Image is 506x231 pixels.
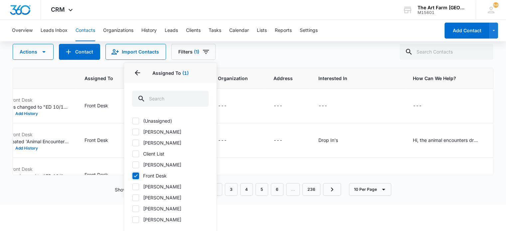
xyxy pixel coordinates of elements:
button: Add History [11,112,43,116]
nav: Pagination [174,183,341,196]
input: Search Contacts [400,44,493,60]
div: How Can We Help? - - Select to Edit Field [413,171,434,179]
div: Hi, the animal encounters drop-in class ([DATE] mornings) says it's for ages [DEMOGRAPHIC_DATA]+.... [413,137,479,144]
div: Front Desk [84,171,108,178]
div: Organization - - Select to Edit Field [218,137,239,145]
div: How Can We Help? - - Select to Edit Field [413,102,434,110]
span: How Can We Help? [413,75,491,82]
label: [PERSON_NAME] [132,128,209,135]
div: Assigned To - Front Desk - Select to Edit Field [84,102,120,110]
div: Organization - - Select to Edit Field [218,171,239,179]
div: --- [413,102,422,110]
button: Reports [275,20,292,41]
label: (Unassigned) [132,117,209,124]
a: Page 5 [255,183,268,196]
p: Showing 1-10 of 2353 [115,186,166,193]
a: Page 6 [271,183,283,196]
button: Back [132,67,143,78]
div: account id [418,10,466,15]
button: Organizations [103,20,133,41]
label: Front Desk [132,172,209,179]
button: Leads [165,20,178,41]
div: How Can We Help? - Hi, the animal encounters drop-in class (Saturday mornings) says it's for ages... [413,137,491,145]
button: Lists [257,20,267,41]
div: Front Desk [84,102,108,109]
span: (1) [182,70,189,76]
div: --- [273,171,282,179]
a: Page 236 [302,183,320,196]
label: Client List [132,150,209,157]
div: Front Desk [84,137,108,144]
a: Next Page [323,183,341,196]
label: [PERSON_NAME] [132,183,209,190]
div: --- [273,137,282,145]
div: --- [318,102,327,110]
button: Import Contacts [105,44,166,60]
span: 59 [493,2,498,8]
div: Interested In - Drop In's - Select to Edit Field [318,137,350,145]
button: Add Contact [444,23,489,39]
div: --- [318,171,327,179]
button: Tasks [209,20,221,41]
label: [PERSON_NAME] [132,161,209,168]
label: [PERSON_NAME] [132,205,209,212]
button: Filters [171,44,216,60]
div: Interested In - - Select to Edit Field [318,171,339,179]
button: Contacts [76,20,95,41]
button: Overview [12,20,33,41]
button: Calendar [229,20,249,41]
button: History [141,20,157,41]
label: [PERSON_NAME] [132,216,209,223]
button: Settings [300,20,318,41]
div: Address - - Select to Edit Field [273,137,294,145]
div: --- [218,102,227,110]
div: Drop In's [318,137,338,144]
span: (1) [194,50,199,54]
input: Search [132,91,209,107]
div: Assigned To - Front Desk - Select to Edit Field [84,171,120,179]
span: Interested In [318,75,397,82]
span: CRM [51,6,65,13]
button: Clients [186,20,201,41]
p: Assigned To [132,69,209,76]
div: account name [418,5,466,10]
div: Interested In - - Select to Edit Field [318,102,339,110]
span: Organization [218,75,248,82]
span: Assigned To [84,75,113,82]
span: Address [273,75,293,82]
div: --- [218,171,227,179]
button: Add History [11,146,43,150]
div: Address - - Select to Edit Field [273,171,294,179]
button: Actions [13,44,54,60]
div: notifications count [493,2,498,8]
div: Organization - - Select to Edit Field [218,102,239,110]
div: Address - - Select to Edit Field [273,102,294,110]
button: Add Contact [59,44,100,60]
a: Page 3 [225,183,238,196]
div: Assigned To - Front Desk - Select to Edit Field [84,137,120,145]
label: [PERSON_NAME] [132,194,209,201]
button: 10 Per Page [349,183,391,196]
label: [PERSON_NAME] [132,139,209,146]
div: --- [273,102,282,110]
a: Page 4 [240,183,253,196]
div: --- [218,137,227,145]
button: Leads Inbox [41,20,68,41]
div: --- [413,171,422,179]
